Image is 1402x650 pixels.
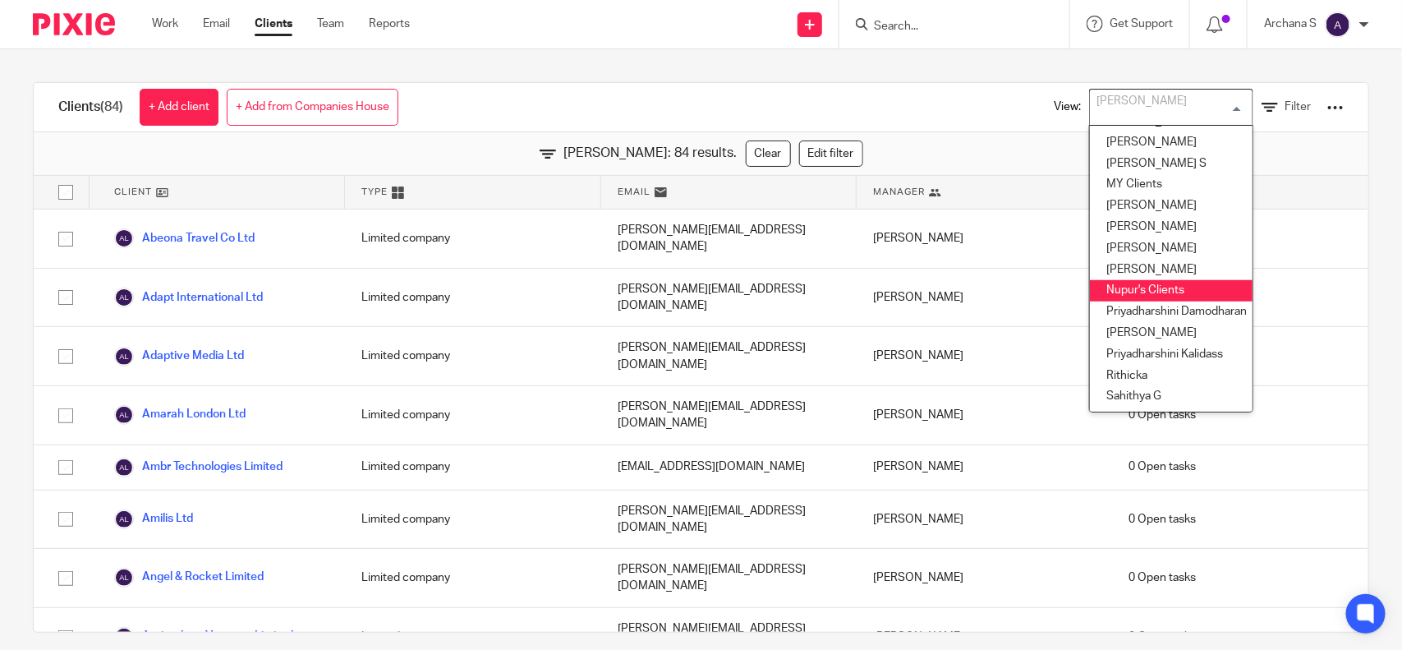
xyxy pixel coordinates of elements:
[1090,154,1253,175] li: [PERSON_NAME] S
[601,386,857,445] div: [PERSON_NAME][EMAIL_ADDRESS][DOMAIN_NAME]
[114,288,134,307] img: svg%3E
[1090,217,1253,238] li: [PERSON_NAME]
[140,89,218,126] a: + Add client
[857,491,1112,549] div: [PERSON_NAME]
[601,549,857,607] div: [PERSON_NAME][EMAIL_ADDRESS][DOMAIN_NAME]
[601,445,857,490] div: [EMAIL_ADDRESS][DOMAIN_NAME]
[1090,323,1253,344] li: [PERSON_NAME]
[345,210,600,268] div: Limited company
[1110,18,1173,30] span: Get Support
[1090,132,1253,154] li: [PERSON_NAME]
[857,327,1112,385] div: [PERSON_NAME]
[345,269,600,327] div: Limited company
[114,458,283,477] a: Ambr Technologies Limited
[114,627,134,647] img: svg%3E
[872,20,1020,35] input: Search
[114,405,246,425] a: Amarah London Ltd
[618,185,650,199] span: Email
[1264,16,1317,32] p: Archana S
[1129,629,1197,645] span: 0 Open tasks
[1090,366,1253,387] li: Rithicka
[255,16,292,32] a: Clients
[1129,511,1197,528] span: 0 Open tasks
[1090,408,1253,429] li: Santhosh S
[227,89,398,126] a: + Add from Companies House
[345,445,600,490] div: Limited company
[345,327,600,385] div: Limited company
[114,568,264,588] a: Angel & Rocket Limited
[1090,386,1253,408] li: Sahithya G
[601,327,857,385] div: [PERSON_NAME][EMAIL_ADDRESS][DOMAIN_NAME]
[1092,93,1243,122] input: Search for option
[58,99,123,116] h1: Clients
[114,228,255,248] a: Abeona Travel Co Ltd
[114,405,134,425] img: svg%3E
[1089,89,1253,126] div: Search for option
[1129,569,1197,586] span: 0 Open tasks
[873,185,925,199] span: Manager
[50,177,81,208] input: Select all
[114,509,134,529] img: svg%3E
[1090,196,1253,217] li: [PERSON_NAME]
[100,100,123,113] span: (84)
[114,347,134,366] img: svg%3E
[1090,174,1253,196] li: MY Clients
[564,144,738,163] span: [PERSON_NAME]: 84 results.
[114,228,134,248] img: svg%3E
[1090,260,1253,281] li: [PERSON_NAME]
[1029,83,1344,131] div: View:
[1129,459,1197,475] span: 0 Open tasks
[114,509,193,529] a: Amilis Ltd
[857,386,1112,445] div: [PERSON_NAME]
[1090,280,1253,302] li: Nupur's Clients
[1090,302,1253,323] li: Priyadharshini Damodharan
[361,185,388,199] span: Type
[601,269,857,327] div: [PERSON_NAME][EMAIL_ADDRESS][DOMAIN_NAME]
[114,185,152,199] span: Client
[345,549,600,607] div: Limited company
[152,16,178,32] a: Work
[33,13,115,35] img: Pixie
[857,210,1112,268] div: [PERSON_NAME]
[1285,101,1311,113] span: Filter
[369,16,410,32] a: Reports
[746,141,791,167] a: Clear
[114,458,134,477] img: svg%3E
[114,568,134,588] img: svg%3E
[1090,238,1253,260] li: [PERSON_NAME]
[317,16,344,32] a: Team
[857,549,1112,607] div: [PERSON_NAME]
[857,269,1112,327] div: [PERSON_NAME]
[203,16,230,32] a: Email
[345,386,600,445] div: Limited company
[114,288,263,307] a: Adapt International Ltd
[1129,407,1197,423] span: 0 Open tasks
[601,491,857,549] div: [PERSON_NAME][EMAIL_ADDRESS][DOMAIN_NAME]
[1325,12,1351,38] img: svg%3E
[857,445,1112,490] div: [PERSON_NAME]
[345,491,600,549] div: Limited company
[114,347,244,366] a: Adaptive Media Ltd
[799,141,863,167] a: Edit filter
[601,210,857,268] div: [PERSON_NAME][EMAIL_ADDRESS][DOMAIN_NAME]
[114,627,293,647] a: Antipodean Ventures Limited
[1090,344,1253,366] li: Priyadharshini Kalidass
